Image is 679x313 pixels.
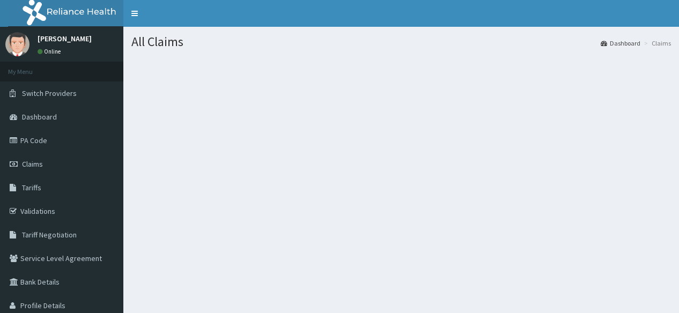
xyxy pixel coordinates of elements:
[38,48,63,55] a: Online
[5,32,29,56] img: User Image
[22,230,77,240] span: Tariff Negotiation
[22,88,77,98] span: Switch Providers
[22,159,43,169] span: Claims
[22,183,41,192] span: Tariffs
[131,35,671,49] h1: All Claims
[601,39,640,48] a: Dashboard
[22,112,57,122] span: Dashboard
[38,35,92,42] p: [PERSON_NAME]
[641,39,671,48] li: Claims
